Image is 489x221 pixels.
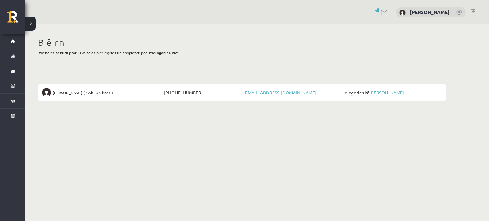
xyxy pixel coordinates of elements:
h1: Bērni [38,37,446,48]
a: [PERSON_NAME] [410,9,450,15]
img: Kristīne Lorberga [399,10,406,16]
b: "Ielogoties kā" [150,50,178,55]
span: Ielogoties kā [342,88,442,97]
a: Rīgas 1. Tālmācības vidusskola [7,11,25,27]
a: [PERSON_NAME] [369,90,404,95]
a: [EMAIL_ADDRESS][DOMAIN_NAME] [244,90,316,95]
span: [PERSON_NAME] ( 12.b2 JK klase ) [53,88,113,97]
p: Izvēlaties ar kuru profilu vēlaties pieslēgties un nospiežat pogu [38,50,446,56]
span: [PHONE_NUMBER] [162,88,242,97]
img: Amanda Lorberga [42,88,51,97]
